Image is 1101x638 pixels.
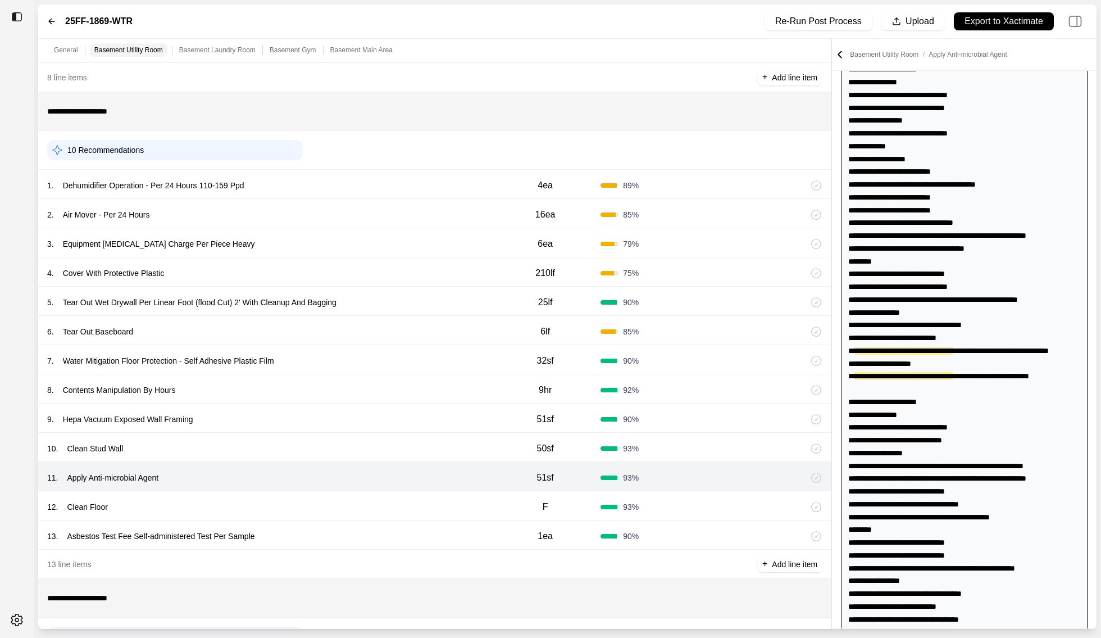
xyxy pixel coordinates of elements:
p: Contents Manipulation By Hours [58,382,180,398]
button: Re-Run Post Process [765,12,872,30]
p: 51sf [537,471,554,485]
p: Basement Main Area [330,46,393,55]
p: Asbestos Test Fee Self-administered Test Per Sample [62,528,259,544]
p: Water Mitigation Floor Protection - Self Adhesive Plastic Film [58,353,279,369]
button: +Add line item [758,70,822,85]
p: Export to Xactimate [964,15,1043,28]
p: Clean Stud Wall [62,441,128,456]
p: Cover With Protective Plastic [58,265,169,281]
span: 90 % [623,414,639,425]
p: 4ea [538,179,553,192]
p: Hepa Vacuum Exposed Wall Framing [58,411,198,427]
p: 2 . [47,209,54,220]
p: 32sf [537,354,554,368]
p: Equipment [MEDICAL_DATA] Charge Per Piece Heavy [58,236,260,252]
span: 85 % [623,209,639,220]
p: Air Mover - Per 24 Hours [58,207,154,223]
p: Dehumidifier Operation - Per 24 Hours 110-159 Ppd [58,178,249,193]
p: Add line item [772,72,817,83]
p: 7 . [47,355,54,366]
p: 6 . [47,326,54,337]
p: 51sf [537,413,554,426]
button: +Add line item [758,556,822,572]
p: 1 . [47,180,54,191]
span: 93 % [623,472,639,483]
span: 92 % [623,384,639,396]
p: + [762,71,767,84]
span: 75 % [623,268,639,279]
span: 90 % [623,297,639,308]
p: + [762,558,767,571]
p: 10 Recommendations [67,144,144,156]
button: Export to Xactimate [954,12,1054,30]
p: 9hr [539,383,552,397]
p: 9 . [47,414,54,425]
p: Basement Laundry Room [179,46,256,55]
p: 6ea [538,237,553,251]
p: 16ea [535,208,556,221]
p: 25lf [538,296,553,309]
span: 79 % [623,238,639,250]
p: 5 . [47,297,54,308]
p: 6lf [540,325,550,338]
p: 4 . [47,268,54,279]
p: 50sf [537,442,554,455]
p: Add line item [772,559,817,570]
p: 8 . [47,384,54,396]
p: Tear Out Wet Drywall Per Linear Foot (flood Cut) 2' With Cleanup And Bagging [58,295,341,310]
span: 93 % [623,501,639,513]
p: Basement Utility Room [94,46,163,55]
p: 10 . [47,443,58,454]
p: General [54,46,78,55]
span: 90 % [623,531,639,542]
p: Upload [906,15,934,28]
p: Basement Utility Room [850,50,1007,59]
label: 25FF-1869-WTR [65,15,133,28]
p: 3 . [47,238,54,250]
span: 93 % [623,443,639,454]
img: toggle sidebar [11,11,22,22]
p: Basement Gym [270,46,316,55]
p: Apply Anti-microbial Agent [62,470,163,486]
p: Re-Run Post Process [775,15,862,28]
p: 1ea [538,530,553,543]
img: right-panel.svg [1063,9,1088,34]
span: 85 % [623,326,639,337]
span: Apply Anti-microbial Agent [929,51,1007,58]
p: 13 . [47,531,58,542]
p: Tear Out Baseboard [58,324,138,340]
p: 13 line items [47,559,92,570]
p: 8 line items [47,72,87,83]
p: F [543,500,548,514]
p: Clean Floor [62,499,112,515]
p: 12 . [47,501,58,513]
p: 11 . [47,472,58,483]
button: Upload [881,12,945,30]
span: 89 % [623,180,639,191]
span: 90 % [623,355,639,366]
p: 210lf [535,266,555,280]
span: / [918,51,929,58]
